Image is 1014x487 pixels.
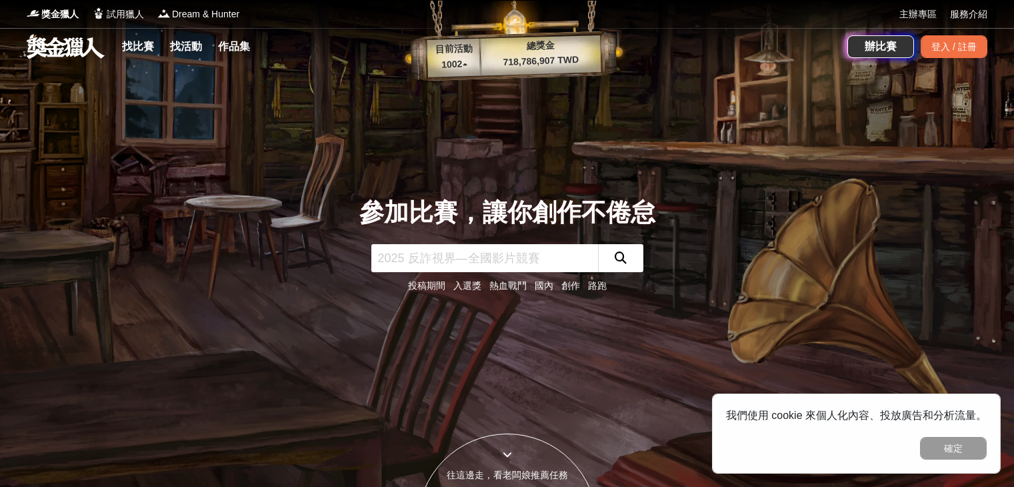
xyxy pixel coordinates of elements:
[950,7,987,21] a: 服務介紹
[418,468,597,482] div: 往這邊走，看老闆娘推薦任務
[535,280,553,291] a: 國內
[157,7,171,20] img: Logo
[921,35,987,58] div: 登入 / 註冊
[107,7,144,21] span: 試用獵人
[41,7,79,21] span: 獎金獵人
[359,194,655,231] div: 參加比賽，讓你創作不倦怠
[427,57,481,73] p: 1002 ▴
[561,280,580,291] a: 創作
[453,280,481,291] a: 入選獎
[172,7,239,21] span: Dream & Hunter
[480,37,601,55] p: 總獎金
[427,41,481,57] p: 目前活動
[920,437,987,460] button: 確定
[899,7,937,21] a: 主辦專區
[213,37,255,56] a: 作品集
[92,7,105,20] img: Logo
[27,7,40,20] img: Logo
[726,410,987,421] span: 我們使用 cookie 來個人化內容、投放廣告和分析流量。
[408,280,445,291] a: 投稿期間
[157,7,239,21] a: LogoDream & Hunter
[165,37,207,56] a: 找活動
[847,35,914,58] a: 辦比賽
[117,37,159,56] a: 找比賽
[489,280,527,291] a: 熱血戰鬥
[588,280,607,291] a: 路跑
[27,7,79,21] a: Logo獎金獵人
[481,52,601,70] p: 718,786,907 TWD
[92,7,144,21] a: Logo試用獵人
[371,244,598,272] input: 2025 反詐視界—全國影片競賽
